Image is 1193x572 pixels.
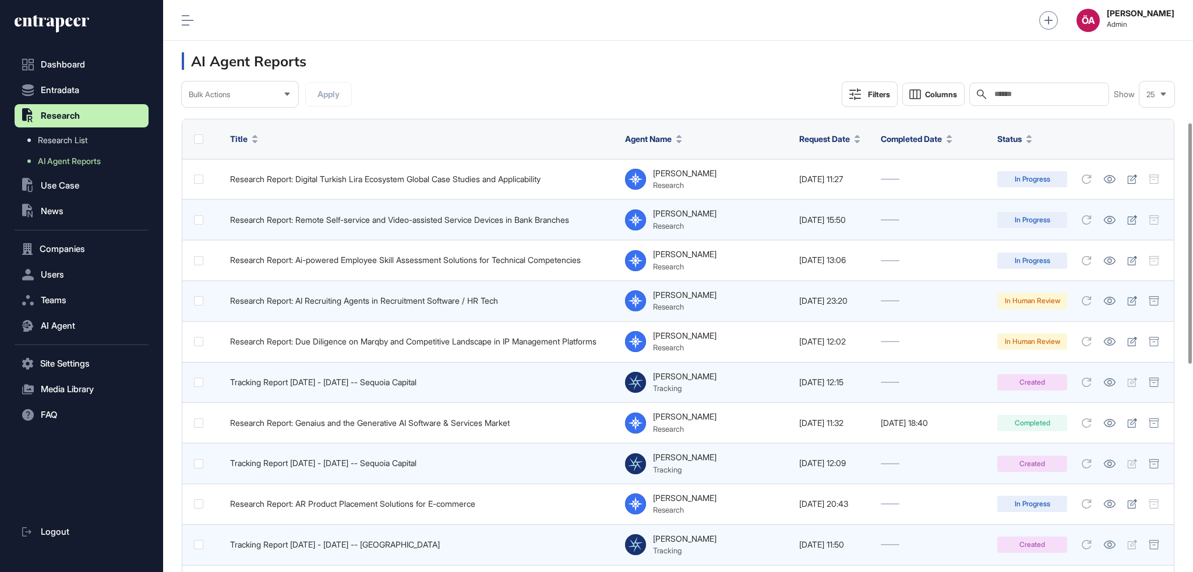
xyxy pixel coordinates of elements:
span: Teams [41,296,66,305]
div: Research [653,221,716,230]
div: Created [997,374,1067,390]
span: Admin [1107,20,1174,29]
button: Teams [15,289,149,312]
div: Filters [868,90,890,99]
div: [DATE] 11:27 [799,175,869,184]
span: 25 [1146,90,1155,99]
button: Companies [15,237,149,261]
button: Columns [902,83,965,106]
div: In Human Review [997,333,1067,350]
button: Completed Date [881,134,952,144]
button: Users [15,263,149,286]
button: FAQ [15,403,149,427]
a: Dashboard [15,53,149,76]
button: Status [997,134,1032,144]
span: AI Agent Reports [38,157,101,166]
button: Agent Name [625,134,682,144]
div: Completed [997,415,1067,431]
span: Request Date [799,134,850,144]
span: Entradata [41,86,79,95]
span: Bulk Actions [189,90,230,99]
div: Research Report: Digital Turkish Lira Ecosystem Global Case Studies and Applicability [230,175,613,184]
div: [PERSON_NAME] [653,372,716,381]
span: Research [41,111,80,120]
span: Users [41,270,64,279]
div: Research Report: AR Product Placement Solutions for E-commerce [230,499,613,509]
span: Media Library [41,385,94,394]
button: Site Settings [15,352,149,375]
div: [DATE] 12:15 [799,378,869,387]
div: [DATE] 12:09 [799,459,869,468]
div: Research Report: Remote Self-service and Video-assisted Service Devices in Bank Branches [230,215,613,225]
span: FAQ [41,410,57,420]
div: Research [653,505,716,514]
div: Research Report: Ai-powered Employee Skill Assessment Solutions for Technical Competencies [230,255,613,265]
span: Agent Name [625,134,672,144]
span: Logout [41,527,69,537]
button: Entradata [15,79,149,102]
span: Dashboard [41,60,85,69]
div: [DATE] 11:32 [799,418,869,428]
button: News [15,200,149,223]
button: AI Agent [15,314,149,337]
div: Research Report: Due Diligence on Marqby and Competitive Landscape in IP Management Platforms [230,337,613,346]
div: [DATE] 15:50 [799,215,869,225]
span: AI Agent [41,321,75,331]
div: Tracking [653,383,716,393]
span: Status [997,134,1022,144]
div: Tracking Report [DATE] - [DATE] -- Sequoia Capital [230,378,613,387]
div: [PERSON_NAME] [653,453,716,462]
button: Filters [842,81,898,107]
button: Media Library [15,378,149,401]
div: [PERSON_NAME] [653,250,716,259]
button: Research [15,104,149,127]
div: Research [653,262,716,271]
button: ÖA [1076,9,1100,32]
strong: [PERSON_NAME] [1107,9,1174,18]
div: [DATE] 20:43 [799,499,869,509]
span: Columns [925,90,957,99]
div: [DATE] 23:20 [799,296,869,305]
div: Created [997,456,1067,472]
h3: AI Agent Reports [182,52,306,70]
span: Show [1114,90,1135,99]
div: [PERSON_NAME] [653,290,716,300]
div: Research Report: Genaius and the Generative AI Software & Services Market [230,418,613,428]
span: News [41,207,63,216]
div: Tracking Report [DATE] - [DATE] -- Sequoia Capital [230,459,613,468]
div: [PERSON_NAME] [653,331,716,340]
div: Research [653,302,716,311]
a: Research List [20,130,149,151]
a: AI Agent Reports [20,151,149,172]
div: [PERSON_NAME] [653,209,716,218]
span: Completed Date [881,134,942,144]
div: Tracking Report [DATE] - [DATE] -- [GEOGRAPHIC_DATA] [230,540,613,549]
div: In Progress [997,253,1067,269]
span: Companies [40,244,85,254]
div: [DATE] 11:50 [799,540,869,549]
div: [PERSON_NAME] [653,493,716,503]
div: Research [653,424,716,434]
div: [PERSON_NAME] [653,412,716,421]
div: In Progress [997,212,1067,228]
div: [PERSON_NAME] [653,534,716,543]
div: Research [653,343,716,352]
div: Research Report: AI Recruiting Agents in Recruitment Software / HR Tech [230,296,613,305]
div: [DATE] 13:06 [799,255,869,265]
div: [DATE] 12:02 [799,337,869,346]
div: Tracking [653,546,716,555]
span: Site Settings [40,359,90,368]
span: Title [230,134,248,144]
span: Use Case [41,181,79,190]
button: Title [230,134,258,144]
div: [DATE] 18:40 [881,418,986,428]
div: In Progress [997,496,1067,512]
a: Logout [15,520,149,543]
div: Tracking [653,465,716,474]
div: Research [653,180,716,190]
div: In Human Review [997,293,1067,309]
button: Request Date [799,134,860,144]
button: Use Case [15,174,149,197]
span: Research List [38,136,87,145]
